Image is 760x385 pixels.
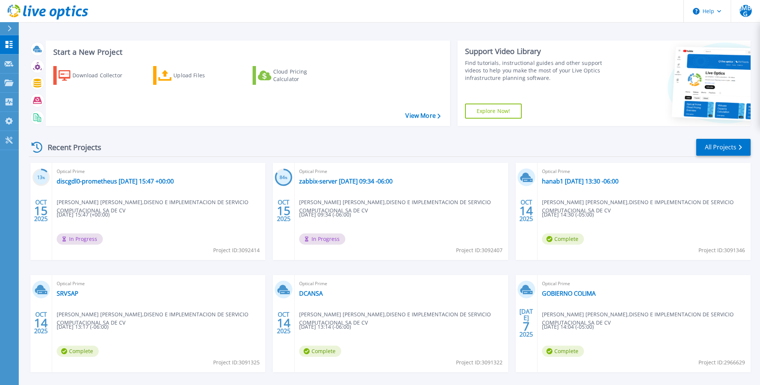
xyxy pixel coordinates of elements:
a: DCANSA [299,290,323,297]
span: [DATE] 13:17 (-06:00) [57,323,108,331]
span: [PERSON_NAME] [PERSON_NAME] , DISENO E IMPLEMENTACION DE SERVICIO COMPUTACIONAL SA DE CV [299,310,508,327]
a: View More [405,112,440,119]
div: Download Collector [72,68,132,83]
span: Complete [542,346,584,357]
div: OCT 2025 [34,309,48,337]
span: [DATE] 14:04 (-05:00) [542,323,594,331]
span: In Progress [299,233,345,245]
span: Project ID: 3091322 [456,358,503,367]
h3: Start a New Project [53,48,440,56]
div: OCT 2025 [277,309,291,337]
a: hanab1 [DATE] 13:30 -06:00 [542,177,619,185]
span: [PERSON_NAME] [PERSON_NAME] , DISENO E IMPLEMENTACION DE SERVICIO COMPUTACIONAL SA DE CV [542,310,751,327]
span: 14 [34,320,48,326]
a: Cloud Pricing Calculator [253,66,336,85]
span: % [285,176,287,180]
div: Upload Files [173,68,233,83]
a: GOBIERNO COLIMA [542,290,596,297]
span: 7 [523,323,530,329]
h3: 84 [275,173,292,182]
div: [DATE] 2025 [519,309,533,337]
div: OCT 2025 [34,197,48,224]
span: [DATE] 13:14 (-06:00) [299,323,351,331]
span: 14 [277,320,290,326]
div: Support Video Library [465,47,615,56]
span: % [42,176,45,180]
span: [DATE] 14:30 (-05:00) [542,211,594,219]
div: OCT 2025 [519,197,533,224]
span: Optical Prime [299,280,503,288]
span: [DATE] 09:34 (-06:00) [299,211,351,219]
a: Upload Files [153,66,237,85]
span: Project ID: 3092407 [456,246,503,254]
span: Complete [299,346,341,357]
span: [DATE] 15:47 (+00:00) [57,211,110,219]
span: Project ID: 3091325 [213,358,260,367]
span: Optical Prime [542,167,746,176]
div: Recent Projects [29,138,111,156]
span: 15 [34,208,48,214]
a: Download Collector [53,66,137,85]
span: 15 [277,208,290,214]
span: Optical Prime [57,280,261,288]
span: Complete [57,346,99,357]
span: [PERSON_NAME] [PERSON_NAME] , DISENO E IMPLEMENTACION DE SERVICIO COMPUTACIONAL SA DE CV [57,310,265,327]
span: [PERSON_NAME] [PERSON_NAME] , DISENO E IMPLEMENTACION DE SERVICIO COMPUTACIONAL SA DE CV [57,198,265,215]
a: discgdl0-prometheus [DATE] 15:47 +00:00 [57,177,174,185]
span: In Progress [57,233,103,245]
div: Cloud Pricing Calculator [273,68,333,83]
div: OCT 2025 [277,197,291,224]
a: All Projects [696,139,751,156]
a: SRVSAP [57,290,78,297]
span: JMBG [740,5,752,17]
span: [PERSON_NAME] [PERSON_NAME] , DISENO E IMPLEMENTACION DE SERVICIO COMPUTACIONAL SA DE CV [299,198,508,215]
a: zabbix-server [DATE] 09:34 -06:00 [299,177,393,185]
span: [PERSON_NAME] [PERSON_NAME] , DISENO E IMPLEMENTACION DE SERVICIO COMPUTACIONAL SA DE CV [542,198,751,215]
span: Optical Prime [299,167,503,176]
span: Project ID: 2966629 [698,358,745,367]
span: Optical Prime [57,167,261,176]
span: Project ID: 3091346 [698,246,745,254]
span: Project ID: 3092414 [213,246,260,254]
span: Complete [542,233,584,245]
div: Find tutorials, instructional guides and other support videos to help you make the most of your L... [465,59,615,82]
a: Explore Now! [465,104,522,119]
span: Optical Prime [542,280,746,288]
h3: 13 [32,173,50,182]
span: 14 [519,208,533,214]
